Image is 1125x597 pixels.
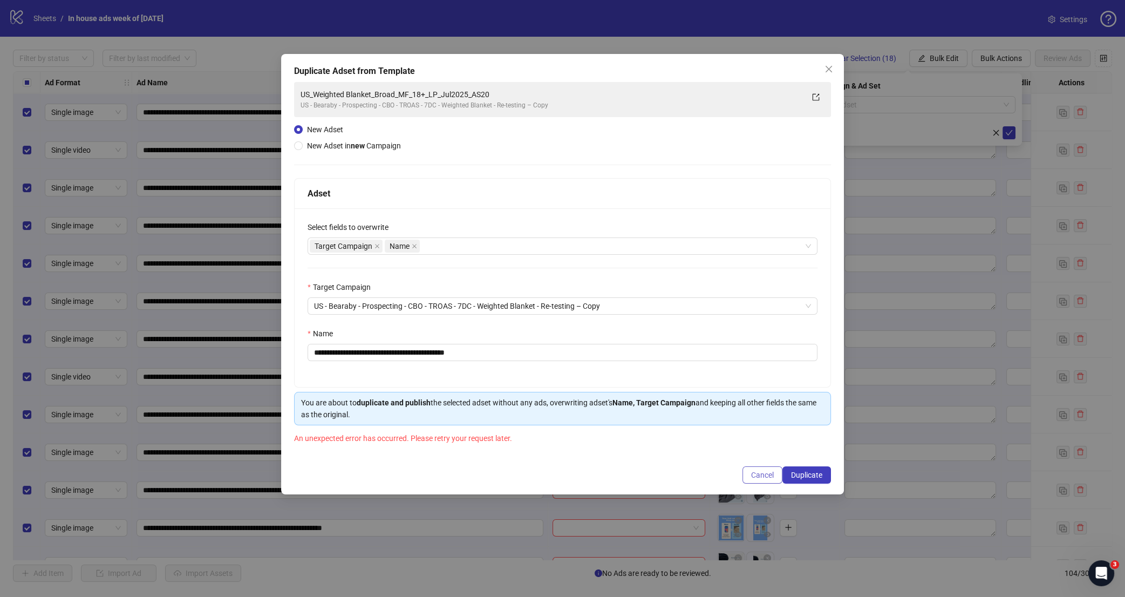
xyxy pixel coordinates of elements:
span: close [824,65,833,73]
input: Name [308,344,817,361]
span: US - Bearaby - Prospecting - CBO - TROAS - 7DC - Weighted Blanket - Re-testing – Copy [314,298,811,314]
strong: duplicate and publish [357,398,431,407]
div: US - Bearaby - Prospecting - CBO - TROAS - 7DC - Weighted Blanket - Re-testing – Copy [301,100,803,111]
span: close [374,243,380,249]
button: Close [820,60,837,78]
span: An unexpected error has occurred. Please retry your request later. [294,434,512,443]
span: 3 [1110,560,1119,569]
button: Cancel [742,466,782,484]
span: New Adset [307,125,343,134]
iframe: Intercom live chat [1088,560,1114,586]
span: Target Campaign [315,240,372,252]
div: Adset [308,187,817,200]
span: Name [385,240,420,253]
label: Target Campaign [308,281,377,293]
span: Name [390,240,410,252]
label: Select fields to overwrite [308,221,396,233]
div: US_Weighted Blanket_Broad_MF_18+_LP_Jul2025_AS20 [301,89,803,100]
span: Target Campaign [310,240,383,253]
span: New Adset in Campaign [307,141,401,150]
button: Duplicate [782,466,831,484]
strong: new [351,141,365,150]
span: Cancel [751,471,774,479]
label: Name [308,328,339,340]
strong: Name, Target Campaign [612,398,696,407]
div: You are about to the selected adset without any ads, overwriting adset's and keeping all other fi... [301,397,824,420]
span: export [812,93,820,101]
div: Duplicate Adset from Template [294,65,831,78]
span: Duplicate [791,471,822,479]
span: close [412,243,417,249]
